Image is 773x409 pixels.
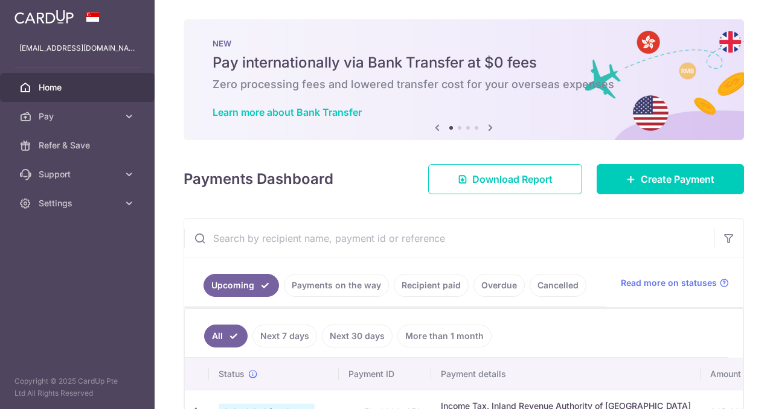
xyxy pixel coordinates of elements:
[284,274,389,297] a: Payments on the way
[641,172,714,186] span: Create Payment
[14,10,74,24] img: CardUp
[397,325,492,347] a: More than 1 month
[213,53,715,72] h5: Pay internationally via Bank Transfer at $0 fees
[597,164,744,194] a: Create Payment
[530,274,586,297] a: Cancelled
[39,197,118,209] span: Settings
[39,81,118,94] span: Home
[184,168,333,190] h4: Payments Dashboard
[431,358,701,390] th: Payment details
[322,325,393,347] a: Next 30 days
[39,139,118,151] span: Refer & Save
[213,106,362,118] a: Learn more about Bank Transfer
[39,110,118,122] span: Pay
[184,19,744,140] img: Bank transfer banner
[621,277,717,289] span: Read more on statuses
[19,42,135,54] p: [EMAIL_ADDRESS][DOMAIN_NAME]
[394,274,469,297] a: Recipient paid
[473,274,525,297] a: Overdue
[204,325,248,347] a: All
[39,168,118,180] span: Support
[428,164,582,194] a: Download Report
[184,219,714,258] input: Search by recipient name, payment id or reference
[213,77,715,92] h6: Zero processing fees and lowered transfer cost for your overseas expenses
[710,368,741,380] span: Amount
[219,368,245,380] span: Status
[472,172,553,186] span: Download Report
[252,325,317,347] a: Next 7 days
[213,39,715,48] p: NEW
[339,358,431,390] th: Payment ID
[621,277,729,289] a: Read more on statuses
[204,274,279,297] a: Upcoming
